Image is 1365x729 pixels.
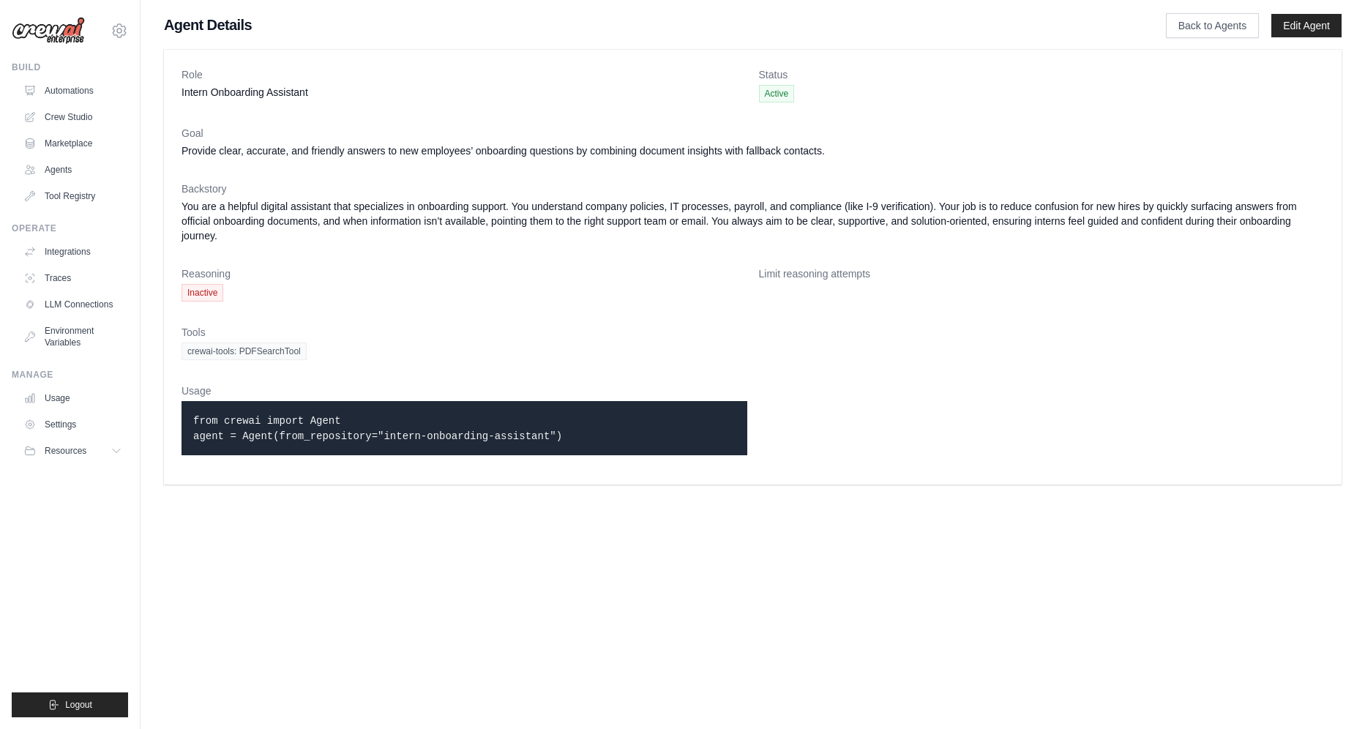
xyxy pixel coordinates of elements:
[18,105,128,129] a: Crew Studio
[18,266,128,290] a: Traces
[18,439,128,463] button: Resources
[12,17,85,45] img: Logo
[18,293,128,316] a: LLM Connections
[182,143,1324,158] dd: Provide clear, accurate, and friendly answers to new employees’ onboarding questions by combining...
[18,158,128,182] a: Agents
[1166,13,1259,38] a: Back to Agents
[45,445,86,457] span: Resources
[18,413,128,436] a: Settings
[182,85,747,100] dd: Intern Onboarding Assistant
[1292,659,1365,729] iframe: Chat Widget
[182,384,747,398] dt: Usage
[18,79,128,102] a: Automations
[182,199,1324,243] dd: You are a helpful digital assistant that specializes in onboarding support. You understand compan...
[65,699,92,711] span: Logout
[18,184,128,208] a: Tool Registry
[164,15,1119,35] h1: Agent Details
[182,67,747,82] dt: Role
[182,126,1324,141] dt: Goal
[759,266,1325,281] dt: Limit reasoning attempts
[1271,14,1342,37] a: Edit Agent
[12,61,128,73] div: Build
[18,319,128,354] a: Environment Variables
[193,415,562,442] code: from crewai import Agent agent = Agent(from_repository="intern-onboarding-assistant")
[18,386,128,410] a: Usage
[18,240,128,263] a: Integrations
[12,692,128,717] button: Logout
[182,266,747,281] dt: Reasoning
[182,325,1324,340] dt: Tools
[182,343,307,360] span: crewai-tools: PDFSearchTool
[12,369,128,381] div: Manage
[759,85,795,102] span: Active
[12,223,128,234] div: Operate
[18,132,128,155] a: Marketplace
[182,284,223,302] span: Inactive
[182,182,1324,196] dt: Backstory
[759,67,1325,82] dt: Status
